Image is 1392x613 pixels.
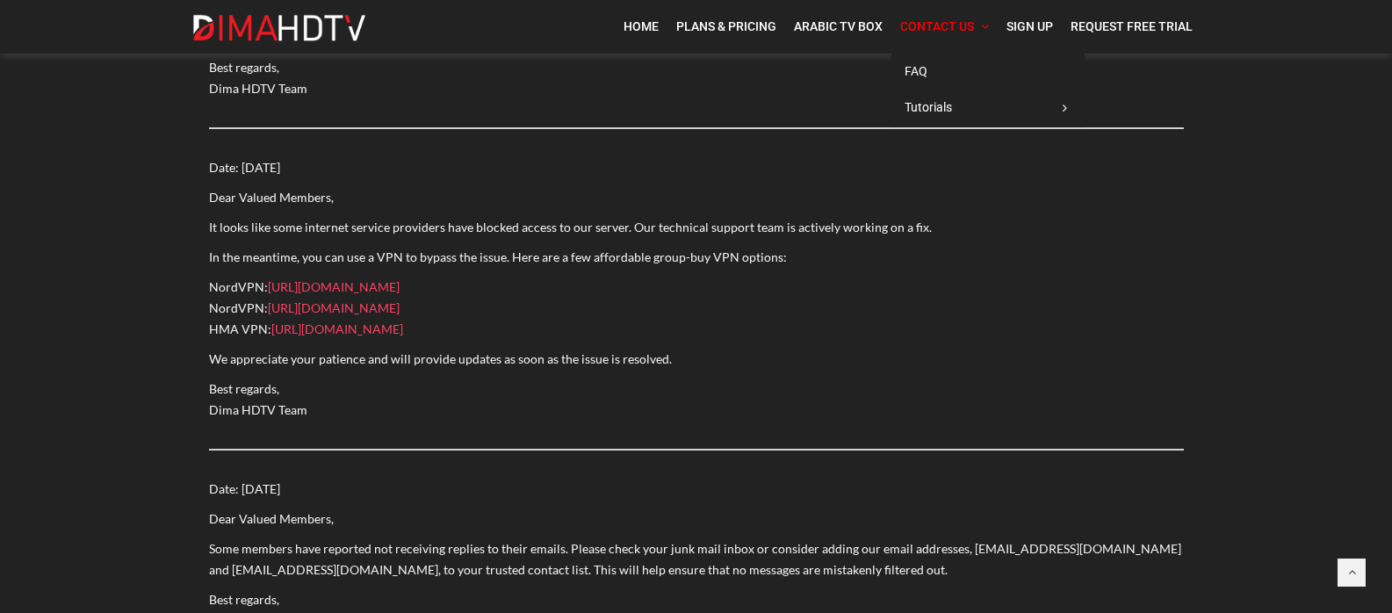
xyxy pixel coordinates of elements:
span: It looks like some internet service providers have blocked access to our server. Our technical su... [209,220,932,234]
a: Plans & Pricing [667,9,785,45]
span: We appreciate your patience and will provide updates as soon as the issue is resolved. [209,351,672,366]
span: Date: [DATE] [209,481,280,496]
span: Best regards, [209,592,279,607]
a: Contact Us [891,9,998,45]
span: Best regards, [209,381,279,396]
span: Best regards, [209,60,279,75]
span: Sign Up [1006,19,1053,33]
span: Tutorials [905,100,952,114]
span: In the meantime, you can use a VPN to bypass the issue. Here are a few affordable group-buy VPN o... [209,249,787,264]
a: Tutorials [891,90,1085,126]
a: Sign Up [998,9,1062,45]
span: Plans & Pricing [676,19,776,33]
span: Dima HDTV Team [209,402,307,417]
a: Arabic TV Box [785,9,891,45]
span: Request Free Trial [1071,19,1193,33]
a: FAQ [891,54,1085,90]
span: Arabic TV Box [794,19,883,33]
a: Request Free Trial [1062,9,1201,45]
a: [URL][DOMAIN_NAME] [268,300,400,315]
span: HMA VPN: [209,321,403,336]
span: Home [624,19,659,33]
span: NordVPN: [209,279,400,294]
span: Dear Valued Members, [209,190,334,205]
span: Date: [DATE] [209,160,280,175]
a: Home [615,9,667,45]
span: NordVPN: [209,300,400,315]
span: Some members have reported not receiving replies to their emails. Please check your junk mail inb... [209,541,1181,577]
img: Dima HDTV [191,14,367,42]
span: Dear Valued Members, [209,511,334,526]
span: Dima HDTV Team [209,81,307,96]
a: [URL][DOMAIN_NAME] [271,321,403,336]
a: Back to top [1338,559,1366,587]
a: [URL][DOMAIN_NAME] [268,279,400,294]
span: FAQ [905,64,927,78]
span: Contact Us [900,19,974,33]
